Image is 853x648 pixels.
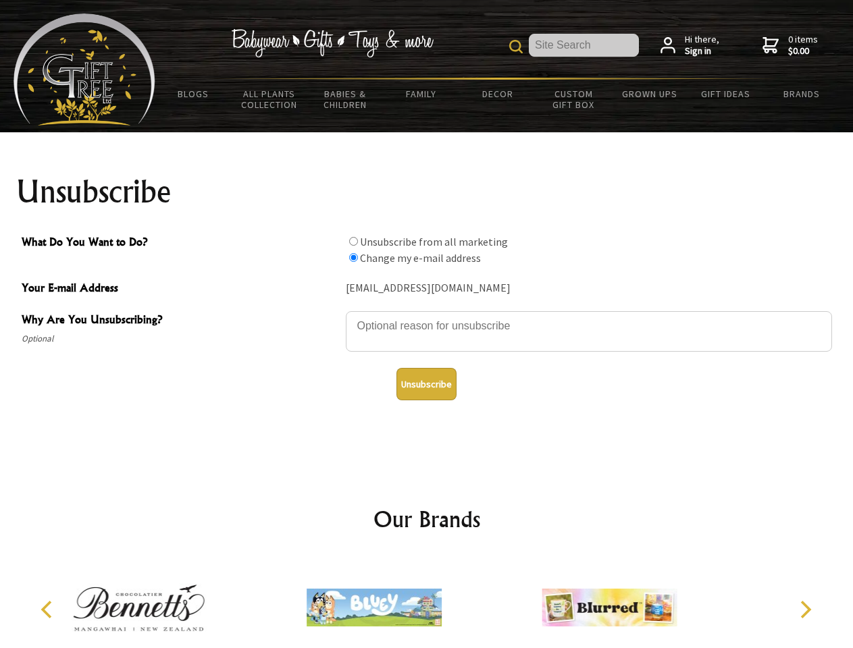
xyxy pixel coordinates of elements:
[360,235,508,248] label: Unsubscribe from all marketing
[688,80,764,108] a: Gift Ideas
[790,595,820,624] button: Next
[762,34,818,57] a: 0 items$0.00
[349,253,358,262] input: What Do You Want to Do?
[231,29,434,57] img: Babywear - Gifts - Toys & more
[685,45,719,57] strong: Sign in
[16,175,837,208] h1: Unsubscribe
[307,80,384,119] a: Babies & Children
[536,80,612,119] a: Custom Gift Box
[611,80,688,108] a: Grown Ups
[788,33,818,57] span: 0 items
[346,278,832,299] div: [EMAIL_ADDRESS][DOMAIN_NAME]
[34,595,63,624] button: Previous
[346,311,832,352] textarea: Why Are You Unsubscribing?
[27,503,827,535] h2: Our Brands
[360,251,481,265] label: Change my e-mail address
[396,368,457,400] button: Unsubscribe
[22,311,339,331] span: Why Are You Unsubscribing?
[22,279,339,299] span: Your E-mail Address
[529,34,639,57] input: Site Search
[685,34,719,57] span: Hi there,
[509,40,523,53] img: product search
[22,331,339,347] span: Optional
[155,80,232,108] a: BLOGS
[349,237,358,246] input: What Do You Want to Do?
[232,80,308,119] a: All Plants Collection
[384,80,460,108] a: Family
[22,234,339,253] span: What Do You Want to Do?
[661,34,719,57] a: Hi there,Sign in
[788,45,818,57] strong: $0.00
[459,80,536,108] a: Decor
[764,80,840,108] a: Brands
[14,13,155,126] img: Babyware - Gifts - Toys and more...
